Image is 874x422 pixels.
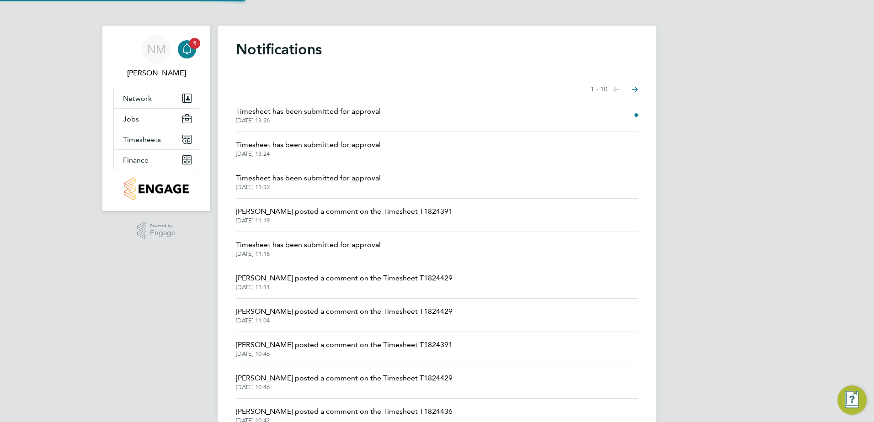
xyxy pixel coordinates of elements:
[236,150,381,158] span: [DATE] 13:24
[236,339,453,350] span: [PERSON_NAME] posted a comment on the Timesheet T1824391
[114,88,199,108] button: Network
[236,217,453,224] span: [DATE] 11:19
[114,150,199,170] button: Finance
[236,306,453,317] span: [PERSON_NAME] posted a comment on the Timesheet T1824429
[236,373,453,391] a: [PERSON_NAME] posted a comment on the Timesheet T1824429[DATE] 10:46
[236,206,453,224] a: [PERSON_NAME] posted a comment on the Timesheet T1824391[DATE] 11:19
[236,273,453,284] span: [PERSON_NAME] posted a comment on the Timesheet T1824429
[236,284,453,291] span: [DATE] 11:11
[178,35,196,64] a: 1
[236,173,381,191] a: Timesheet has been submitted for approval[DATE] 11:32
[123,135,161,144] span: Timesheets
[837,385,867,415] button: Engage Resource Center
[123,94,152,103] span: Network
[236,273,453,291] a: [PERSON_NAME] posted a comment on the Timesheet T1824429[DATE] 11:11
[236,173,381,184] span: Timesheet has been submitted for approval
[113,35,199,79] a: NM[PERSON_NAME]
[591,85,608,94] span: 1 - 10
[236,306,453,324] a: [PERSON_NAME] posted a comment on the Timesheet T1824429[DATE] 11:04
[236,106,381,117] span: Timesheet has been submitted for approval
[123,156,149,164] span: Finance
[236,239,381,250] span: Timesheet has been submitted for approval
[236,384,453,391] span: [DATE] 10:46
[150,229,176,237] span: Engage
[102,26,210,211] nav: Main navigation
[236,339,453,358] a: [PERSON_NAME] posted a comment on the Timesheet T1824391[DATE] 10:46
[189,38,200,49] span: 1
[123,115,139,123] span: Jobs
[113,68,199,79] span: Naomi Mutter
[236,250,381,258] span: [DATE] 11:18
[147,43,166,55] span: NM
[236,139,381,158] a: Timesheet has been submitted for approval[DATE] 13:24
[114,109,199,129] button: Jobs
[137,222,176,239] a: Powered byEngage
[150,222,176,230] span: Powered by
[236,40,638,58] h1: Notifications
[124,178,188,200] img: countryside-properties-logo-retina.png
[236,406,453,417] span: [PERSON_NAME] posted a comment on the Timesheet T1824436
[114,129,199,149] button: Timesheets
[236,373,453,384] span: [PERSON_NAME] posted a comment on the Timesheet T1824429
[236,317,453,324] span: [DATE] 11:04
[236,350,453,358] span: [DATE] 10:46
[591,80,638,99] nav: Select page of notifications list
[236,139,381,150] span: Timesheet has been submitted for approval
[236,184,381,191] span: [DATE] 11:32
[236,206,453,217] span: [PERSON_NAME] posted a comment on the Timesheet T1824391
[236,239,381,258] a: Timesheet has been submitted for approval[DATE] 11:18
[236,106,381,124] a: Timesheet has been submitted for approval[DATE] 13:26
[113,178,199,200] a: Go to home page
[236,117,381,124] span: [DATE] 13:26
